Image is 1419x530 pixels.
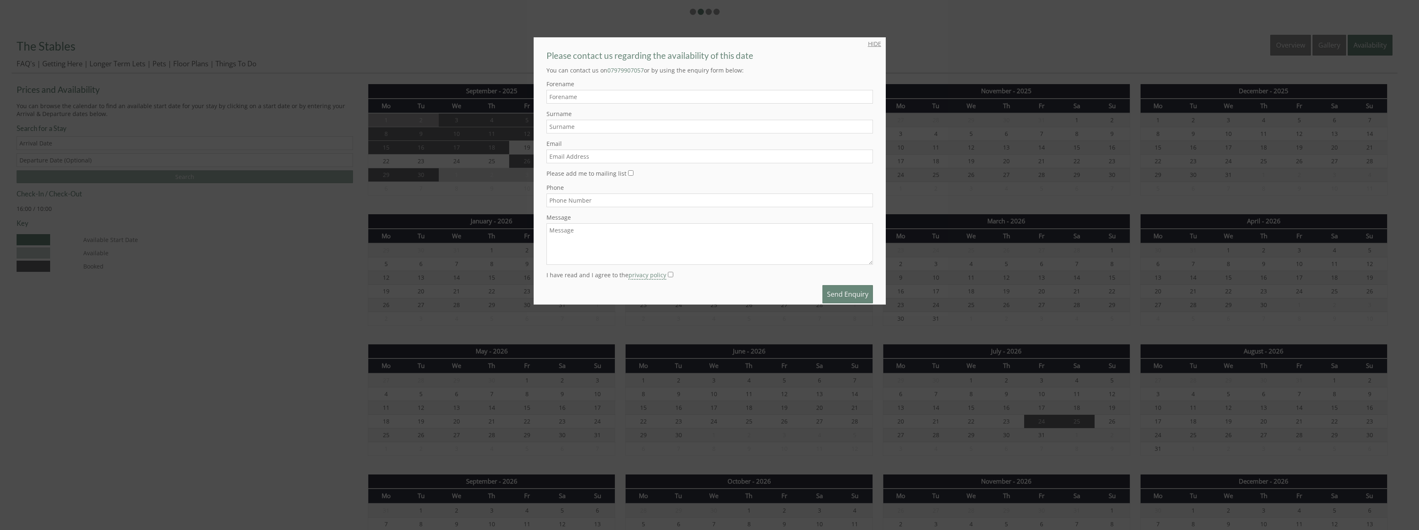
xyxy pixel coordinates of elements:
input: Email Address [546,150,873,163]
label: Please add me to mailing list [546,169,626,177]
input: Phone Number [546,194,873,207]
a: HIDE [868,40,881,48]
label: Message [546,213,873,221]
label: Surname [546,110,873,118]
h2: Please contact us regarding the availability of this date [546,50,873,61]
label: I have read and I agree to the [546,271,666,279]
a: 07979907057 [607,66,644,74]
p: You can contact us on or by using the enquiry form below: [546,66,873,74]
button: Send Enquiry [822,285,873,303]
input: Forename [546,90,873,104]
input: Surname [546,120,873,133]
a: privacy policy [629,271,666,280]
label: Email [546,140,873,148]
label: Forename [546,80,873,88]
label: Phone [546,184,873,191]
